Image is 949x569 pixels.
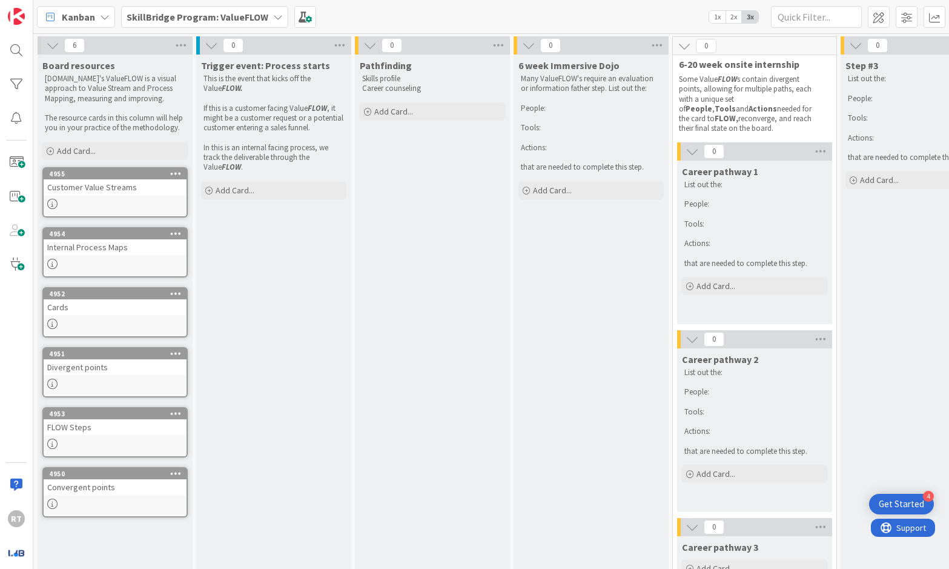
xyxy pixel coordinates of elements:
em: FLOW [222,162,241,172]
div: 4951 [44,348,187,359]
strong: FLOW, [715,113,738,124]
p: that are needed to complete this step. [521,162,661,172]
img: Visit kanbanzone.com [8,8,25,25]
input: Quick Filter... [771,6,862,28]
span: Kanban [62,10,95,24]
p: Career counseling [362,84,503,93]
p: Tools: [684,219,825,229]
div: Internal Process Maps [44,239,187,255]
span: 6-20 week onsite internship [679,58,821,70]
div: Convergent points [44,479,187,495]
div: 4955Customer Value Streams [44,168,187,195]
p: Some Value s contain divergent points, allowing for multiple paths, each with a unique set of , a... [679,75,822,134]
span: 0 [696,39,716,53]
div: 4950Convergent points [44,468,187,495]
p: that are needed to complete this step. [684,447,825,456]
em: FLOW [718,74,737,84]
div: Customer Value Streams [44,179,187,195]
p: This is the event that kicks off the Value [203,74,344,94]
span: Career pathway 2 [682,353,758,365]
p: that are needed to complete this step. [684,259,825,268]
div: 4955 [49,170,187,178]
div: 4952Cards [44,288,187,315]
span: 0 [223,38,243,53]
em: FLOW. [222,83,243,93]
span: Add Card... [696,468,735,479]
strong: Tools [715,104,736,114]
span: 2x [726,11,742,23]
div: 4 [923,491,934,502]
span: Career pathway 1 [682,165,758,178]
p: Actions: [521,143,661,153]
div: 4954 [44,228,187,239]
span: 0 [382,38,402,53]
span: 0 [704,144,724,159]
span: 1x [709,11,726,23]
p: In this is an internal facing process, we track the deliverable through the Value . [203,143,344,173]
div: 4951Divergent points [44,348,187,375]
div: 4953 [49,410,187,418]
div: 4950 [49,470,187,478]
p: List out the: [684,368,825,378]
span: Board resources [42,59,115,72]
span: Add Card... [860,175,899,185]
span: Add Card... [696,281,735,291]
div: 4951 [49,350,187,358]
p: Tools: [521,123,661,133]
span: 0 [704,520,724,534]
span: Pathfinding [360,59,412,72]
p: People: [521,104,661,113]
p: People: [684,199,825,209]
span: 0 [540,38,561,53]
p: [DOMAIN_NAME]'s ValueFLOW is a visual approach to Value Stream and Process Mapping, measuring and... [45,74,185,104]
span: Add Card... [374,106,413,117]
span: Career pathway 3 [682,541,758,553]
div: Divergent points [44,359,187,375]
p: Actions: [684,239,825,248]
div: Get Started [879,498,924,510]
span: Step #3 [845,59,878,72]
span: Add Card... [216,185,254,196]
span: Trigger event: Process starts [201,59,330,72]
span: 6 [64,38,85,53]
p: People: [684,387,825,397]
p: If this is a customer facing Value , it might be a customer request or a potential customer enter... [203,104,344,133]
div: 4954Internal Process Maps [44,228,187,255]
div: 4950 [44,468,187,479]
div: Open Get Started checklist, remaining modules: 4 [869,494,934,514]
b: SkillBridge Program: ValueFLOW [127,11,268,23]
div: 4955 [44,168,187,179]
span: Add Card... [533,185,572,196]
p: Actions: [684,427,825,436]
p: Skills profile [362,74,503,84]
p: Many ValueFLOW's require an evaluation or information father step. List out the: [521,74,661,94]
span: 0 [704,332,724,347]
span: Add Card... [57,145,96,156]
em: FLOW [308,103,327,113]
div: 4954 [49,230,187,238]
div: FLOW Steps [44,419,187,435]
p: Tools: [684,407,825,417]
div: 4952 [49,290,187,298]
div: 4953FLOW Steps [44,408,187,435]
img: avatar [8,544,25,561]
div: 4952 [44,288,187,299]
span: 3x [742,11,758,23]
p: List out the: [684,180,825,190]
span: Support [25,2,55,16]
div: 4953 [44,408,187,419]
span: 6 week Immersive Dojo [518,59,620,72]
span: 0 [867,38,888,53]
p: The resource cards in this column will help you in your practice of the methodology. [45,113,185,133]
strong: People [686,104,712,114]
div: RT [8,510,25,527]
strong: Actions [749,104,777,114]
div: Cards [44,299,187,315]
